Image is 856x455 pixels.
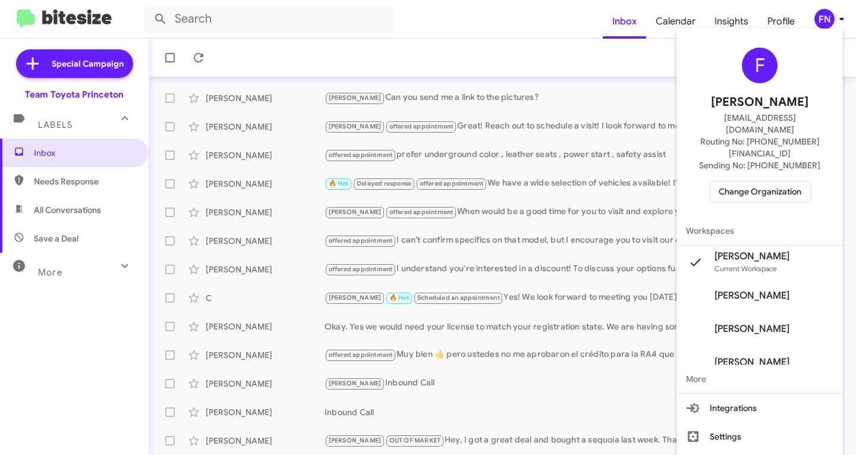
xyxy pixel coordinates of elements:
div: F [742,48,778,83]
button: Settings [676,422,843,451]
span: [PERSON_NAME] [711,93,808,112]
span: [EMAIL_ADDRESS][DOMAIN_NAME] [691,112,829,136]
span: Current Workspace [715,264,777,273]
span: Change Organization [719,181,801,202]
span: Routing No: [PHONE_NUMBER][FINANCIAL_ID] [691,136,829,159]
span: [PERSON_NAME] [715,290,789,302]
button: Change Organization [709,181,811,202]
span: More [676,365,843,393]
span: Workspaces [676,216,843,245]
span: Sending No: [PHONE_NUMBER] [699,159,820,171]
span: [PERSON_NAME] [715,323,789,335]
span: [PERSON_NAME] [715,356,789,368]
span: [PERSON_NAME] [715,250,789,262]
button: Integrations [676,394,843,422]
